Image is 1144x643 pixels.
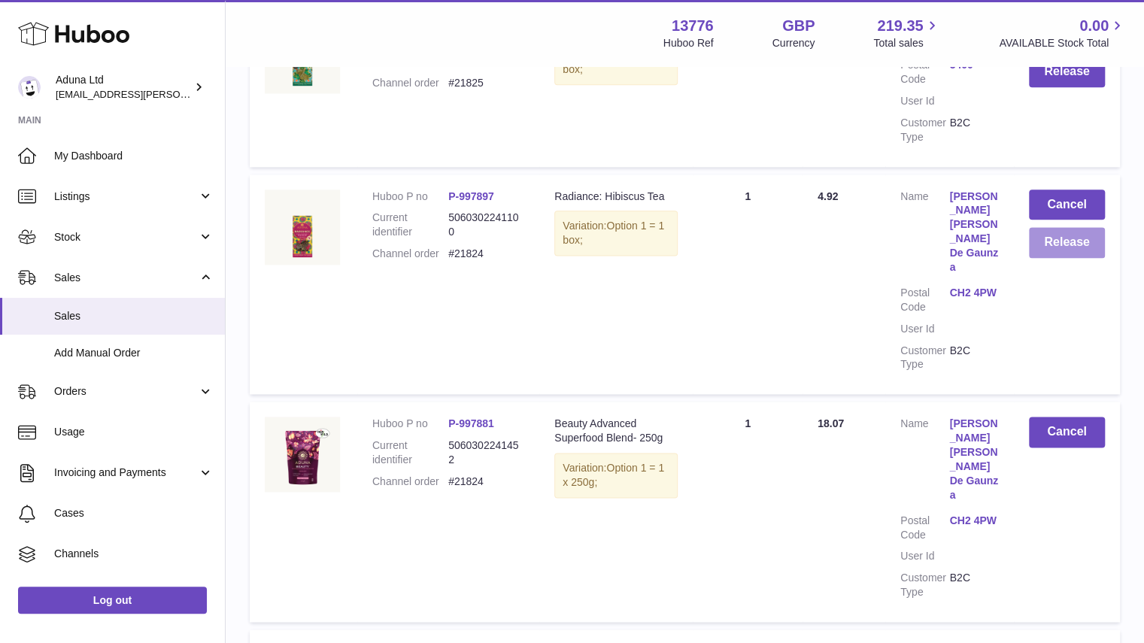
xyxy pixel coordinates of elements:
[949,344,998,372] dd: B2C
[1029,417,1105,447] button: Cancel
[372,438,448,467] dt: Current identifier
[1079,16,1109,36] span: 0.00
[1029,56,1105,87] button: Release
[672,16,714,36] strong: 13776
[54,466,198,480] span: Invoicing and Payments
[54,149,214,163] span: My Dashboard
[372,190,448,204] dt: Huboo P no
[448,438,524,467] dd: 5060302241452
[554,190,678,204] div: Radiance: Hibiscus Tea
[554,211,678,256] div: Variation:
[56,73,191,102] div: Aduna Ltd
[448,190,494,202] a: P-997897
[900,116,949,144] dt: Customer Type
[900,417,949,505] dt: Name
[265,190,340,265] img: RADIANCE-HIBISCUS-TEA-FOP-CHALK.jpg
[693,3,803,166] td: 1
[999,16,1126,50] a: 0.00 AVAILABLE Stock Total
[818,417,844,429] span: 18.07
[18,587,207,614] a: Log out
[900,286,949,314] dt: Postal Code
[54,506,214,520] span: Cases
[949,571,998,599] dd: B2C
[900,58,949,86] dt: Postal Code
[999,36,1126,50] span: AVAILABLE Stock Total
[900,190,949,278] dt: Name
[372,211,448,239] dt: Current identifier
[54,230,198,244] span: Stock
[949,514,998,528] a: CH2 4PW
[818,190,838,202] span: 4.92
[900,94,949,108] dt: User Id
[1029,190,1105,220] button: Cancel
[265,417,340,492] img: BEAUTY-ADVANCED-SUPERFOOD-BLEND-POUCH-FOP-CHALK.jpg
[900,571,949,599] dt: Customer Type
[772,36,815,50] div: Currency
[448,417,494,429] a: P-997881
[54,384,198,399] span: Orders
[693,402,803,622] td: 1
[54,425,214,439] span: Usage
[563,220,664,246] span: Option 1 = 1 box;
[877,16,923,36] span: 219.35
[563,462,664,488] span: Option 1 = 1 x 250g;
[54,346,214,360] span: Add Manual Order
[372,417,448,431] dt: Huboo P no
[949,190,998,274] a: [PERSON_NAME] [PERSON_NAME] De Gaunza
[54,547,214,561] span: Channels
[900,514,949,542] dt: Postal Code
[372,247,448,261] dt: Channel order
[1029,227,1105,258] button: Release
[448,76,524,90] dd: #21825
[554,453,678,498] div: Variation:
[448,475,524,489] dd: #21824
[949,286,998,300] a: CH2 4PW
[448,247,524,261] dd: #21824
[554,417,678,445] div: Beauty Advanced Superfood Blend- 250g
[663,36,714,50] div: Huboo Ref
[54,309,214,323] span: Sales
[949,417,998,502] a: [PERSON_NAME] [PERSON_NAME] De Gaunza
[900,344,949,372] dt: Customer Type
[873,36,940,50] span: Total sales
[54,271,198,285] span: Sales
[56,88,382,100] span: [EMAIL_ADDRESS][PERSON_NAME][PERSON_NAME][DOMAIN_NAME]
[873,16,940,50] a: 219.35 Total sales
[372,76,448,90] dt: Channel order
[54,190,198,204] span: Listings
[693,174,803,395] td: 1
[372,475,448,489] dt: Channel order
[949,116,998,144] dd: B2C
[900,322,949,336] dt: User Id
[448,211,524,239] dd: 5060302241100
[782,16,815,36] strong: GBP
[18,76,41,99] img: deborahe.kamara@aduna.com
[900,549,949,563] dt: User Id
